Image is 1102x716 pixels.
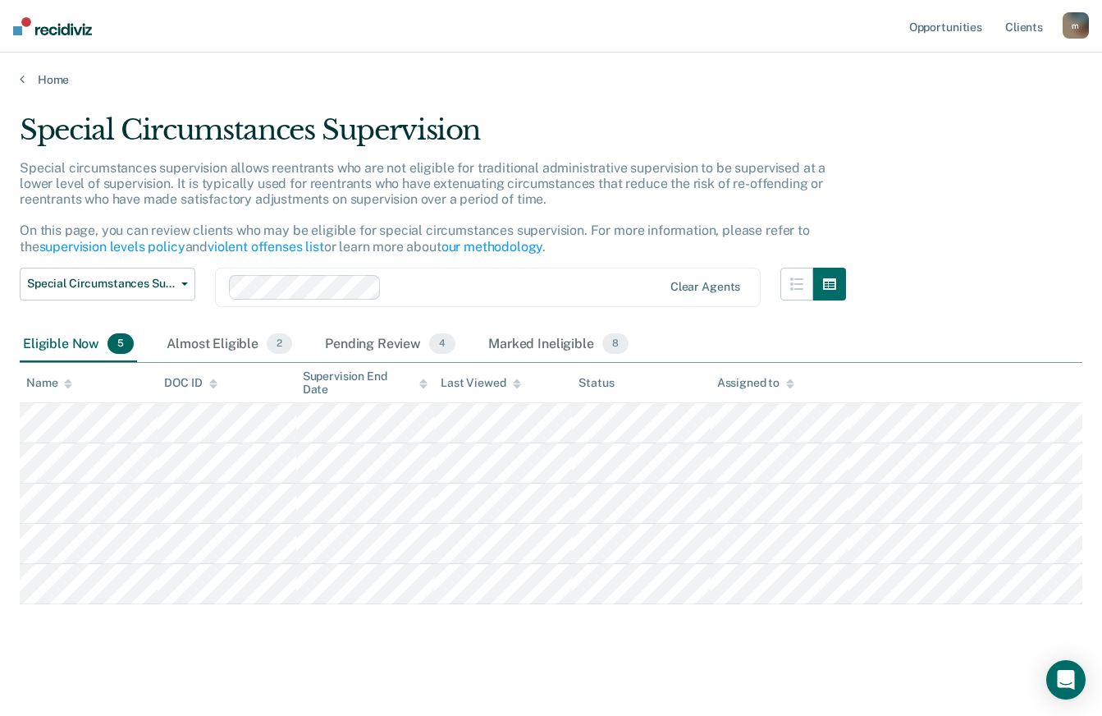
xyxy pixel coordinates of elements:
p: Special circumstances supervision allows reentrants who are not eligible for traditional administ... [20,160,825,255]
div: Eligible Now5 [20,327,137,363]
div: Open Intercom Messenger [1046,660,1086,700]
span: 8 [602,333,629,355]
img: Recidiviz [13,17,92,35]
span: Special Circumstances Supervision [27,277,175,291]
div: Special Circumstances Supervision [20,113,846,160]
div: Almost Eligible2 [163,327,295,363]
a: violent offenses list [208,239,324,255]
div: Supervision End Date [303,369,428,397]
button: Special Circumstances Supervision [20,268,195,301]
div: Assigned to [717,376,794,390]
span: 5 [107,333,134,355]
a: supervision levels policy [39,239,185,255]
a: our methodology [441,239,543,255]
span: 4 [429,333,455,355]
div: Clear agents [670,280,740,294]
span: 2 [267,333,292,355]
div: Last Viewed [441,376,520,390]
div: DOC ID [164,376,217,390]
div: Pending Review4 [322,327,459,363]
div: Status [578,376,614,390]
a: Home [20,72,1082,87]
div: Marked Ineligible8 [485,327,632,363]
div: Name [26,376,72,390]
button: m [1063,12,1089,39]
